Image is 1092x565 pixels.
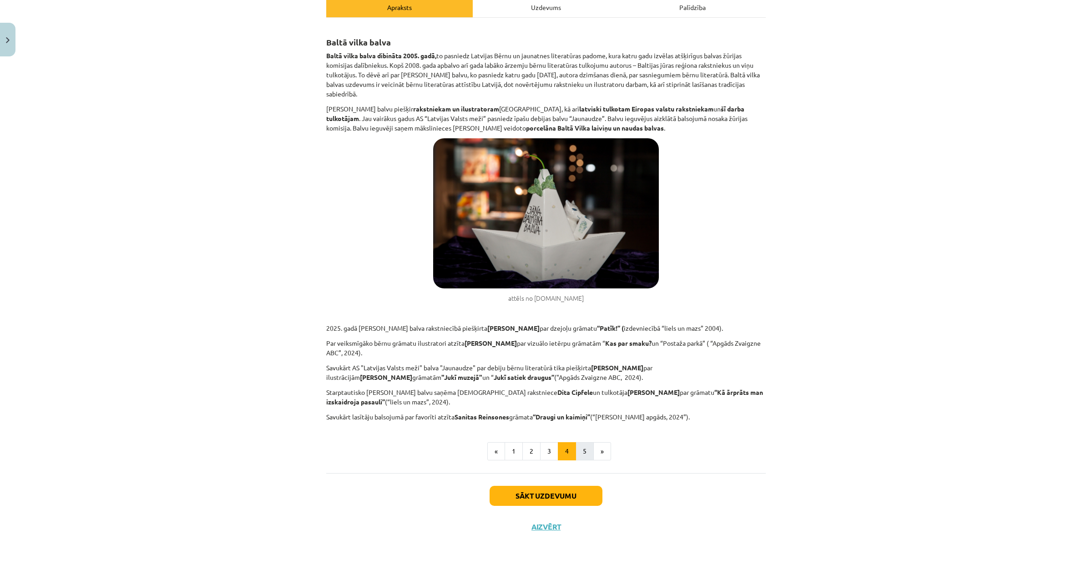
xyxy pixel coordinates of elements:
[605,339,652,347] b: Kas par smaku?
[326,37,391,47] strong: Baltā vilka balva
[441,373,482,381] b: "Jukī muzejā"
[6,37,10,43] img: icon-close-lesson-0947bae3869378f0d4975bcd49f059093ad1ed9edebbc8119c70593378902aed.svg
[326,51,766,99] p: to pasniedz Latvijas Bērnu un jaunatnes literatūras padome, kura katru gadu izvēlas atšķirīgus ba...
[465,339,517,347] b: [PERSON_NAME]
[576,442,594,460] button: 5
[326,323,766,333] p: 2025. gadā [PERSON_NAME] balva rakstniecībā piešķirta par dzejoļu grāmatu izdevniecībā “liels un ...
[558,442,576,460] button: 4
[526,124,664,132] b: porcelāna Baltā Vilka laiviņu un naudas balvas
[326,442,766,460] nav: Page navigation example
[533,413,590,421] b: “Draugi un kaimiņi”
[326,104,766,133] p: [PERSON_NAME] balvu piešķir [GEOGRAPHIC_DATA], kā arī un . Jau vairākus gadus AS “Latvijas Valsts...
[540,442,558,460] button: 3
[593,442,611,460] button: »
[326,105,744,122] b: šī darba tulkotājam
[490,486,602,506] button: Sākt uzdevumu
[522,442,541,460] button: 2
[326,294,766,303] figcaption: attēls no [DOMAIN_NAME]
[326,363,766,382] p: Savukārt AS "Latvijas Valsts meži" balva "Jaunaudze" par debiju bērnu literatūrā tika piešķirta p...
[627,388,680,396] b: [PERSON_NAME]
[494,373,554,381] b: Jukī satiek draugus”
[455,413,509,421] b: Sanitas Reinsones
[487,442,505,460] button: «
[557,388,593,396] b: Dita Cipfele
[579,105,713,113] b: latviski tulkotam Eiropas valstu rakstniekam
[360,373,412,381] b: [PERSON_NAME]
[487,324,540,332] b: [PERSON_NAME]
[529,522,563,531] button: Aizvērt
[591,363,643,372] b: [PERSON_NAME]
[326,388,766,407] p: Starptautisko [PERSON_NAME] balvu saņēma [DEMOGRAPHIC_DATA] rakstniece un tulkotāja par grāmatu (...
[413,105,499,113] b: rakstniekam un ilustratoram
[326,51,436,60] b: Baltā vilka balva dibināta 2005. gadā,
[326,412,766,422] p: Savukārt lasītāju balsojumā par favorīti atzīta grāmata (“[PERSON_NAME] apgāds, 2024”).
[597,324,624,332] b: “Patīk!” (
[505,442,523,460] button: 1
[326,338,766,358] p: Par veiksmīgāko bērnu grāmatu ilustratori atzīta par vizuālo ietērpu grāmatām “ un “Postaža parkā...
